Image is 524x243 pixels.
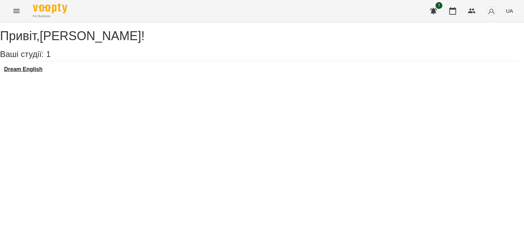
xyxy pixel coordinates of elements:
button: Menu [8,3,25,19]
span: UA [506,7,513,14]
img: Voopty Logo [33,3,67,13]
span: 1 [436,2,442,9]
img: avatar_s.png [487,6,496,16]
button: UA [503,4,516,17]
a: Dream English [4,66,43,72]
span: For Business [33,14,67,19]
span: 1 [46,49,50,59]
